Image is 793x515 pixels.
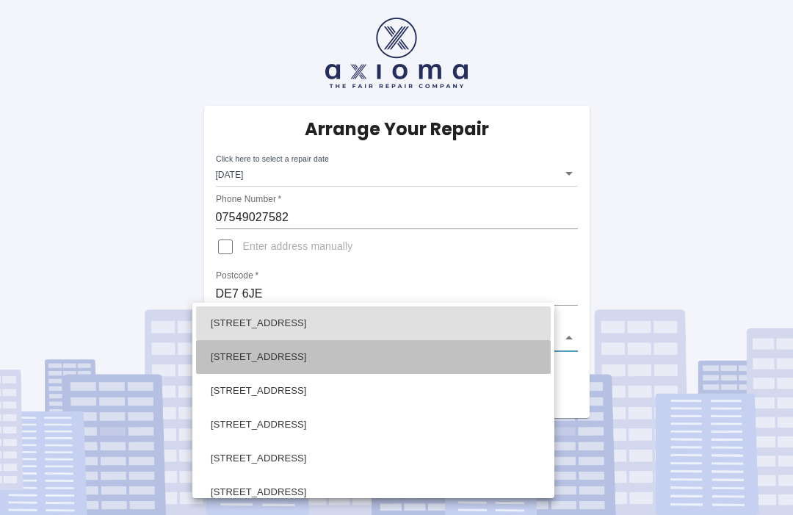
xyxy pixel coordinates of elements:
[196,340,551,374] li: [STREET_ADDRESS]
[196,374,551,408] li: [STREET_ADDRESS]
[196,306,551,340] li: [STREET_ADDRESS]
[196,408,551,442] li: [STREET_ADDRESS]
[196,442,551,475] li: [STREET_ADDRESS]
[196,475,551,509] li: [STREET_ADDRESS]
